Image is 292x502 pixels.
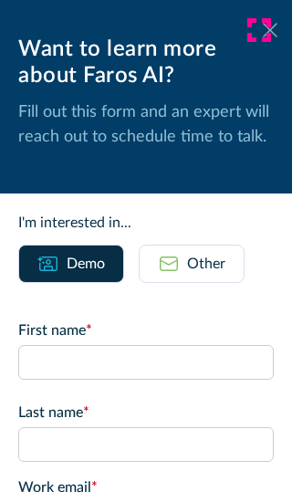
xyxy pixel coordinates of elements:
div: Demo [67,253,105,275]
p: Fill out this form and an expert will reach out to schedule time to talk. [18,100,274,150]
div: Want to learn more about Faros AI? [18,37,274,89]
label: Last name [18,402,274,424]
div: Other [187,253,225,275]
label: Work email [18,476,274,498]
label: First name [18,319,274,341]
div: I'm interested in... [18,212,274,234]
